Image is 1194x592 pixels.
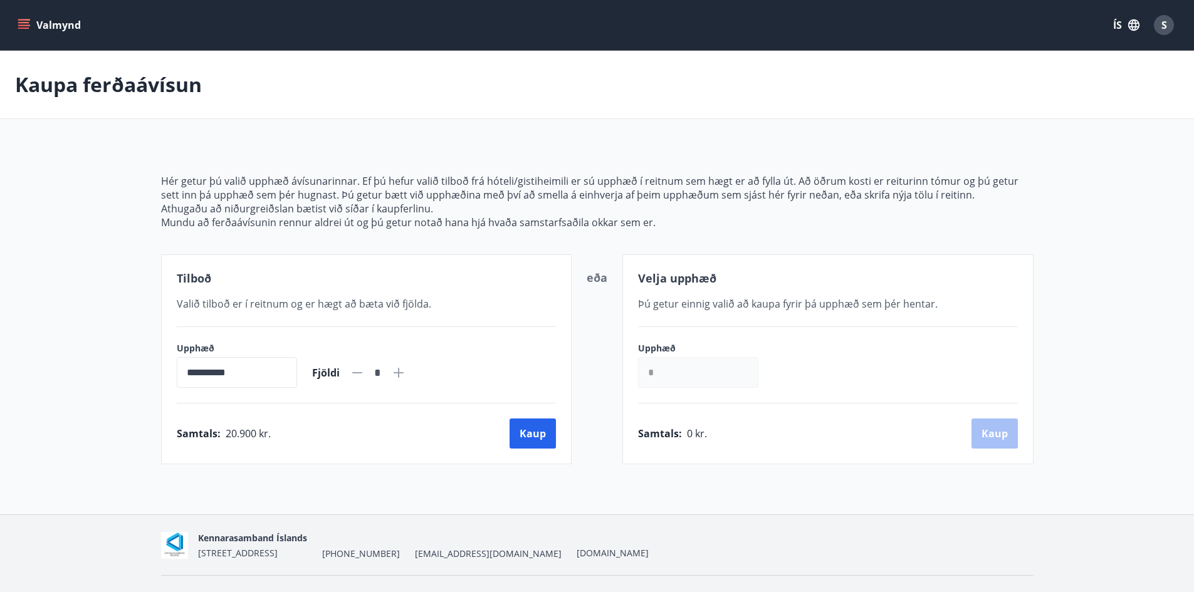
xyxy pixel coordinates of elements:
[1106,14,1146,36] button: ÍS
[587,270,607,285] span: eða
[15,71,202,98] p: Kaupa ferðaávísun
[177,271,211,286] span: Tilboð
[161,202,1034,216] p: Athugaðu að niðurgreiðslan bætist við síðar í kaupferlinu.
[161,216,1034,229] p: Mundu að ferðaávísunin rennur aldrei út og þú getur notað hana hjá hvaða samstarfsaðila okkar sem...
[1149,10,1179,40] button: S
[638,427,682,440] span: Samtals :
[226,427,271,440] span: 20.900 kr.
[198,547,278,559] span: [STREET_ADDRESS]
[161,532,188,559] img: AOgasd1zjyUWmx8qB2GFbzp2J0ZxtdVPFY0E662R.png
[322,548,400,560] span: [PHONE_NUMBER]
[415,548,562,560] span: [EMAIL_ADDRESS][DOMAIN_NAME]
[198,532,307,544] span: Kennarasamband Íslands
[687,427,707,440] span: 0 kr.
[177,297,431,311] span: Valið tilboð er í reitnum og er hægt að bæta við fjölda.
[577,547,649,559] a: [DOMAIN_NAME]
[177,427,221,440] span: Samtals :
[312,366,340,380] span: Fjöldi
[510,418,556,449] button: Kaup
[638,342,771,355] label: Upphæð
[638,297,938,311] span: Þú getur einnig valið að kaupa fyrir þá upphæð sem þér hentar.
[15,14,86,36] button: menu
[161,174,1034,202] p: Hér getur þú valið upphæð ávísunarinnar. Ef þú hefur valið tilboð frá hóteli/gistiheimili er sú u...
[1161,18,1167,32] span: S
[177,342,297,355] label: Upphæð
[638,271,716,286] span: Velja upphæð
